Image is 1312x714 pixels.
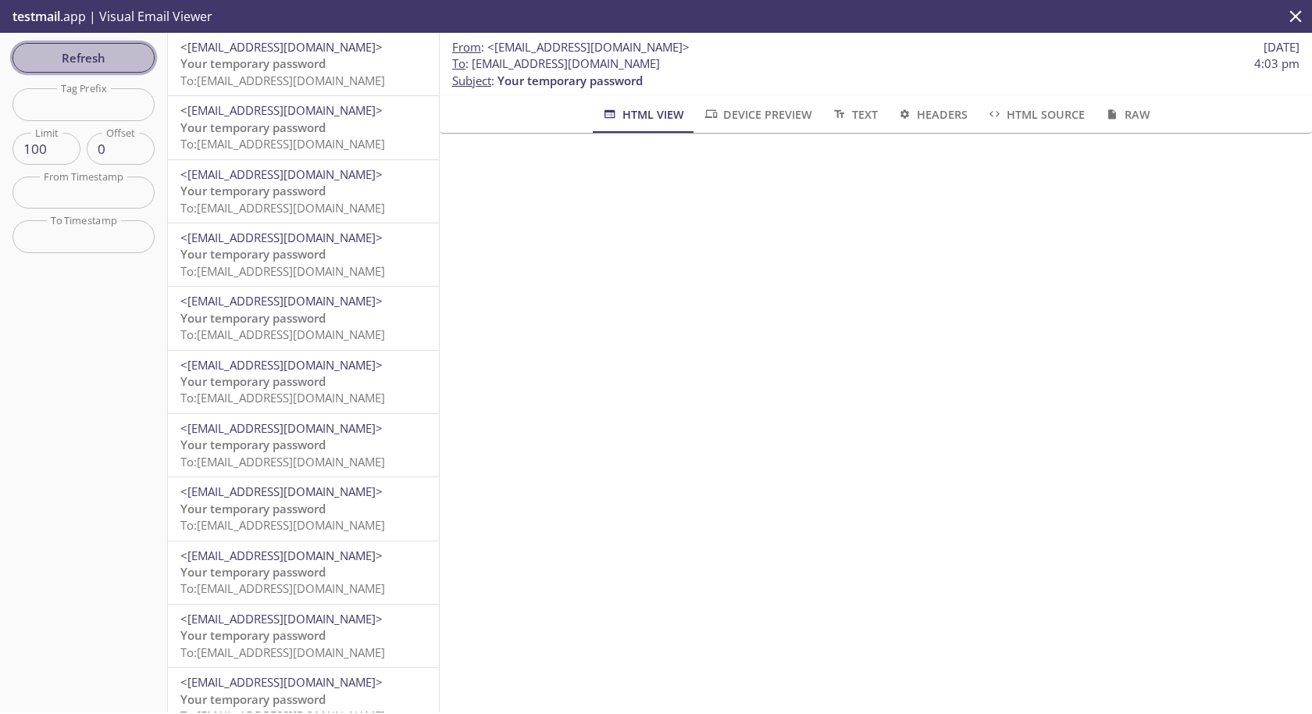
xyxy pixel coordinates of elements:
[180,73,385,88] span: To: [EMAIL_ADDRESS][DOMAIN_NAME]
[180,55,326,71] span: Your temporary password
[180,484,383,499] span: <[EMAIL_ADDRESS][DOMAIN_NAME]>
[180,327,385,342] span: To: [EMAIL_ADDRESS][DOMAIN_NAME]
[1103,105,1150,124] span: Raw
[12,43,155,73] button: Refresh
[452,55,465,71] span: To
[452,55,1300,89] p: :
[168,287,439,349] div: <[EMAIL_ADDRESS][DOMAIN_NAME]>Your temporary passwordTo:[EMAIL_ADDRESS][DOMAIN_NAME]
[180,437,326,452] span: Your temporary password
[180,310,326,326] span: Your temporary password
[168,541,439,604] div: <[EMAIL_ADDRESS][DOMAIN_NAME]>Your temporary passwordTo:[EMAIL_ADDRESS][DOMAIN_NAME]
[168,351,439,413] div: <[EMAIL_ADDRESS][DOMAIN_NAME]>Your temporary passwordTo:[EMAIL_ADDRESS][DOMAIN_NAME]
[452,39,481,55] span: From
[180,517,385,533] span: To: [EMAIL_ADDRESS][DOMAIN_NAME]
[180,611,383,627] span: <[EMAIL_ADDRESS][DOMAIN_NAME]>
[168,96,439,159] div: <[EMAIL_ADDRESS][DOMAIN_NAME]>Your temporary passwordTo:[EMAIL_ADDRESS][DOMAIN_NAME]
[180,548,383,563] span: <[EMAIL_ADDRESS][DOMAIN_NAME]>
[180,390,385,405] span: To: [EMAIL_ADDRESS][DOMAIN_NAME]
[986,105,1085,124] span: HTML Source
[168,33,439,95] div: <[EMAIL_ADDRESS][DOMAIN_NAME]>Your temporary passwordTo:[EMAIL_ADDRESS][DOMAIN_NAME]
[1254,55,1300,72] span: 4:03 pm
[703,105,812,124] span: Device Preview
[831,105,877,124] span: Text
[452,73,491,88] span: Subject
[168,414,439,477] div: <[EMAIL_ADDRESS][DOMAIN_NAME]>Your temporary passwordTo:[EMAIL_ADDRESS][DOMAIN_NAME]
[180,136,385,152] span: To: [EMAIL_ADDRESS][DOMAIN_NAME]
[180,120,326,135] span: Your temporary password
[180,39,383,55] span: <[EMAIL_ADDRESS][DOMAIN_NAME]>
[25,48,142,68] span: Refresh
[168,605,439,667] div: <[EMAIL_ADDRESS][DOMAIN_NAME]>Your temporary passwordTo:[EMAIL_ADDRESS][DOMAIN_NAME]
[180,501,326,516] span: Your temporary password
[452,55,660,72] span: : [EMAIL_ADDRESS][DOMAIN_NAME]
[180,200,385,216] span: To: [EMAIL_ADDRESS][DOMAIN_NAME]
[168,477,439,540] div: <[EMAIL_ADDRESS][DOMAIN_NAME]>Your temporary passwordTo:[EMAIL_ADDRESS][DOMAIN_NAME]
[601,105,683,124] span: HTML View
[180,564,326,580] span: Your temporary password
[180,644,385,660] span: To: [EMAIL_ADDRESS][DOMAIN_NAME]
[180,357,383,373] span: <[EMAIL_ADDRESS][DOMAIN_NAME]>
[180,420,383,436] span: <[EMAIL_ADDRESS][DOMAIN_NAME]>
[180,230,383,245] span: <[EMAIL_ADDRESS][DOMAIN_NAME]>
[180,246,326,262] span: Your temporary password
[180,580,385,596] span: To: [EMAIL_ADDRESS][DOMAIN_NAME]
[12,8,60,25] span: testmail
[180,166,383,182] span: <[EMAIL_ADDRESS][DOMAIN_NAME]>
[168,223,439,286] div: <[EMAIL_ADDRESS][DOMAIN_NAME]>Your temporary passwordTo:[EMAIL_ADDRESS][DOMAIN_NAME]
[1264,39,1300,55] span: [DATE]
[180,102,383,118] span: <[EMAIL_ADDRESS][DOMAIN_NAME]>
[168,160,439,223] div: <[EMAIL_ADDRESS][DOMAIN_NAME]>Your temporary passwordTo:[EMAIL_ADDRESS][DOMAIN_NAME]
[180,293,383,309] span: <[EMAIL_ADDRESS][DOMAIN_NAME]>
[180,263,385,279] span: To: [EMAIL_ADDRESS][DOMAIN_NAME]
[497,73,643,88] span: Your temporary password
[452,39,690,55] span: :
[487,39,690,55] span: <[EMAIL_ADDRESS][DOMAIN_NAME]>
[180,454,385,469] span: To: [EMAIL_ADDRESS][DOMAIN_NAME]
[897,105,968,124] span: Headers
[180,627,326,643] span: Your temporary password
[180,183,326,198] span: Your temporary password
[180,674,383,690] span: <[EMAIL_ADDRESS][DOMAIN_NAME]>
[180,373,326,389] span: Your temporary password
[180,691,326,707] span: Your temporary password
